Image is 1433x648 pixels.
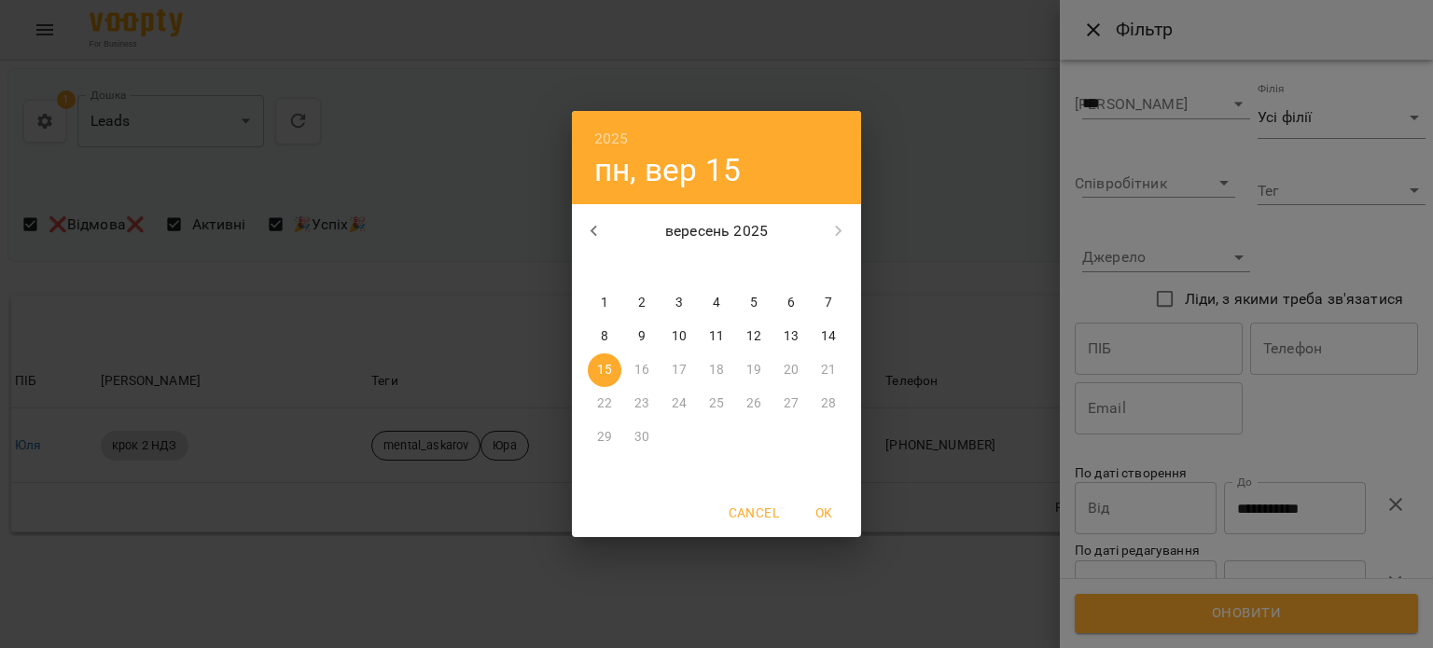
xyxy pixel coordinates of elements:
button: 15 [588,353,621,387]
button: 11 [700,320,733,353]
p: 11 [709,327,724,346]
button: 9 [625,320,659,353]
button: 6 [774,286,808,320]
p: 1 [601,294,608,312]
button: 4 [700,286,733,320]
span: Cancel [729,502,779,524]
button: 8 [588,320,621,353]
button: 13 [774,320,808,353]
span: OK [801,502,846,524]
p: 3 [675,294,683,312]
button: 7 [812,286,845,320]
span: пт [737,258,771,277]
p: 4 [713,294,720,312]
span: чт [700,258,733,277]
p: 7 [825,294,832,312]
p: 5 [750,294,758,312]
p: 10 [672,327,687,346]
button: 3 [662,286,696,320]
p: 8 [601,327,608,346]
button: 12 [737,320,771,353]
button: 10 [662,320,696,353]
span: пн [588,258,621,277]
p: 2 [638,294,646,312]
span: вт [625,258,659,277]
button: 2 [625,286,659,320]
span: ср [662,258,696,277]
button: OK [794,496,854,530]
button: 14 [812,320,845,353]
p: 12 [746,327,761,346]
button: 5 [737,286,771,320]
p: 15 [597,361,612,379]
p: 14 [821,327,836,346]
button: Cancel [721,496,786,530]
span: сб [774,258,808,277]
p: 6 [787,294,795,312]
p: 13 [784,327,799,346]
p: 9 [638,327,646,346]
span: нд [812,258,845,277]
p: вересень 2025 [617,220,817,242]
button: 1 [588,286,621,320]
button: 2025 [594,126,629,152]
button: пн, вер 15 [594,151,741,189]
